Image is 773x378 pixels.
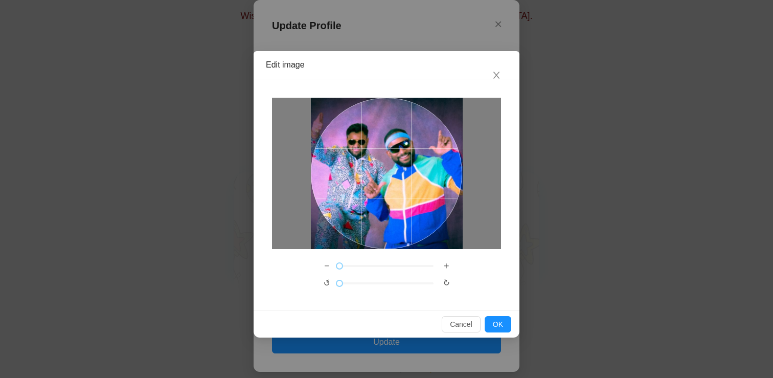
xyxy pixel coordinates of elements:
[315,272,338,295] button: ↺
[438,257,455,275] button: ＋
[492,71,501,80] span: close
[442,316,481,332] button: Cancel
[436,272,458,295] button: ↻
[492,61,501,90] button: Close
[266,59,507,71] div: Edit image
[485,316,511,332] button: OK
[318,257,335,275] button: －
